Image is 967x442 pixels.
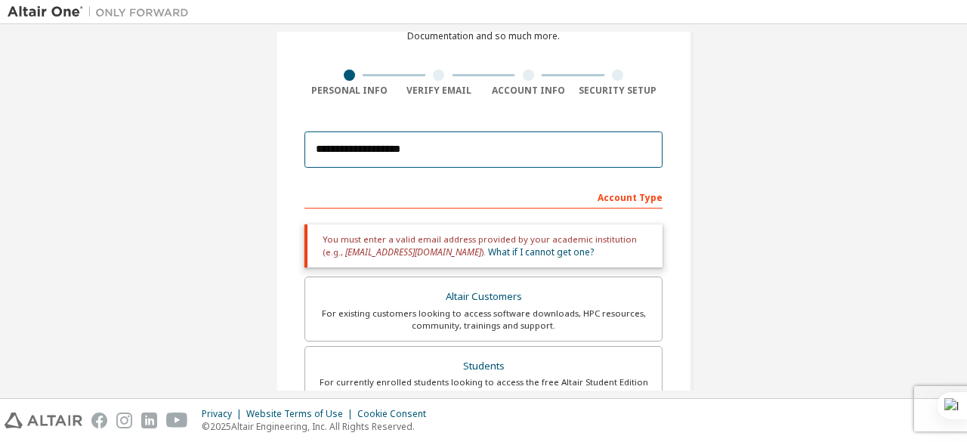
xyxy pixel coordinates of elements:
div: For existing customers looking to access software downloads, HPC resources, community, trainings ... [314,308,653,332]
div: Account Info [483,85,573,97]
span: [EMAIL_ADDRESS][DOMAIN_NAME] [345,246,481,258]
div: Privacy [202,408,246,420]
div: Personal Info [304,85,394,97]
div: Students [314,356,653,377]
a: What if I cannot get one? [488,246,594,258]
div: Account Type [304,184,663,209]
img: instagram.svg [116,413,132,428]
div: For currently enrolled students looking to access the free Altair Student Edition bundle and all ... [314,376,653,400]
img: youtube.svg [166,413,188,428]
div: Verify Email [394,85,484,97]
img: altair_logo.svg [5,413,82,428]
div: You must enter a valid email address provided by your academic institution (e.g., ). [304,224,663,267]
img: Altair One [8,5,196,20]
img: linkedin.svg [141,413,157,428]
img: facebook.svg [91,413,107,428]
div: Website Terms of Use [246,408,357,420]
div: Security Setup [573,85,663,97]
p: © 2025 Altair Engineering, Inc. All Rights Reserved. [202,420,435,433]
div: Altair Customers [314,286,653,308]
div: Cookie Consent [357,408,435,420]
